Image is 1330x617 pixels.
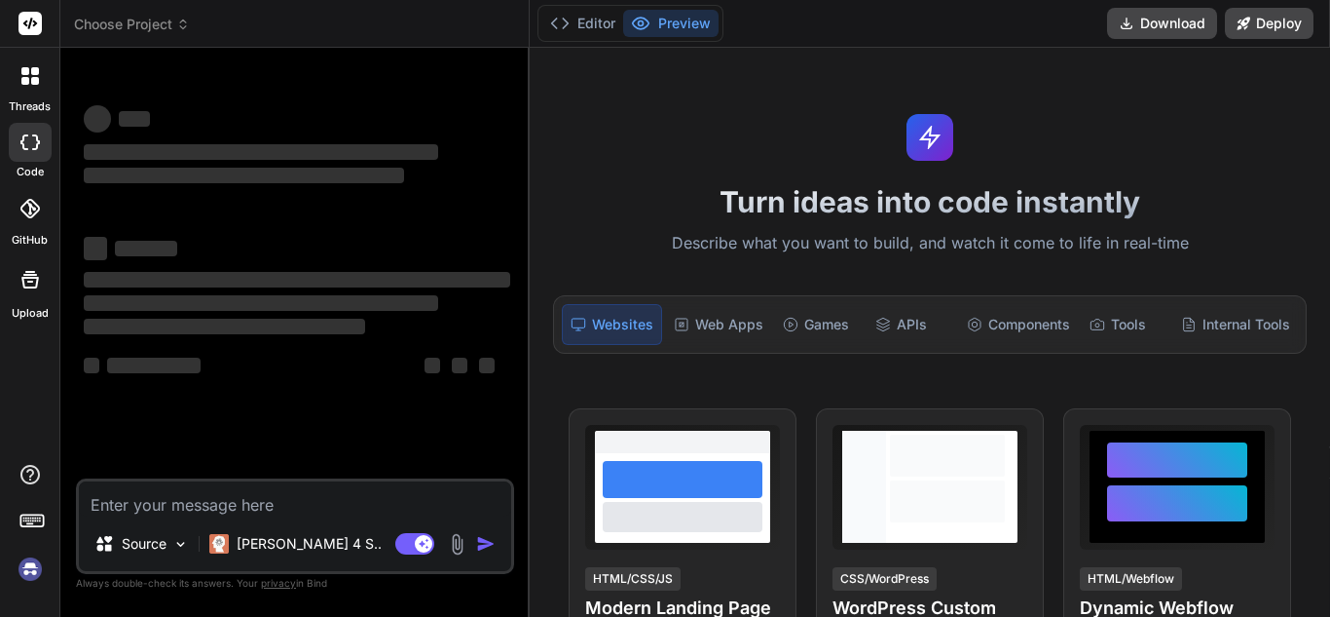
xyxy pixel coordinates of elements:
span: privacy [261,577,296,589]
img: attachment [446,533,468,556]
label: code [17,164,44,180]
label: threads [9,98,51,115]
button: Preview [623,10,719,37]
p: Source [122,534,166,554]
span: ‌ [84,168,404,183]
span: ‌ [452,358,467,373]
div: APIs [868,304,955,345]
div: CSS/WordPress [832,567,937,591]
span: ‌ [84,295,438,311]
div: Games [775,304,863,345]
span: ‌ [84,105,111,133]
div: Components [959,304,1078,345]
p: Describe what you want to build, and watch it come to life in real-time [541,231,1318,256]
span: ‌ [425,358,440,373]
div: Tools [1082,304,1169,345]
img: signin [14,553,47,586]
div: Internal Tools [1173,304,1298,345]
img: Claude 4 Sonnet [209,534,229,554]
div: Web Apps [666,304,771,345]
img: Pick Models [172,536,189,553]
button: Editor [542,10,623,37]
span: ‌ [119,111,150,127]
img: icon [476,534,496,554]
span: ‌ [84,144,438,160]
span: ‌ [84,272,510,288]
span: Choose Project [74,15,190,34]
div: HTML/Webflow [1080,567,1182,591]
label: GitHub [12,232,48,249]
span: ‌ [479,358,495,373]
h1: Turn ideas into code instantly [541,184,1318,219]
div: Websites [562,304,662,345]
p: [PERSON_NAME] 4 S.. [237,534,382,554]
button: Download [1107,8,1217,39]
span: ‌ [84,358,99,373]
p: Always double-check its answers. Your in Bind [76,574,514,593]
span: ‌ [107,358,201,373]
button: Deploy [1225,8,1313,39]
div: HTML/CSS/JS [585,567,681,591]
span: ‌ [84,319,365,334]
label: Upload [12,305,49,322]
span: ‌ [84,237,107,260]
span: ‌ [115,241,177,256]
